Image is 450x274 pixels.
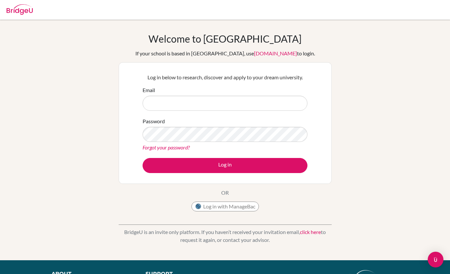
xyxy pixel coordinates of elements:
[143,86,155,94] label: Email
[143,73,307,81] p: Log in below to research, discover and apply to your dream university.
[221,189,229,197] p: OR
[254,50,297,56] a: [DOMAIN_NAME]
[143,158,307,173] button: Log in
[135,49,315,57] div: If your school is based in [GEOGRAPHIC_DATA], use to login.
[7,4,33,15] img: Bridge-U
[143,117,165,125] label: Password
[148,33,302,45] h1: Welcome to [GEOGRAPHIC_DATA]
[119,228,332,244] p: BridgeU is an invite only platform. If you haven’t received your invitation email, to request it ...
[300,229,321,235] a: click here
[428,252,443,267] div: Open Intercom Messenger
[191,202,259,211] button: Log in with ManageBac
[143,144,190,150] a: Forgot your password?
